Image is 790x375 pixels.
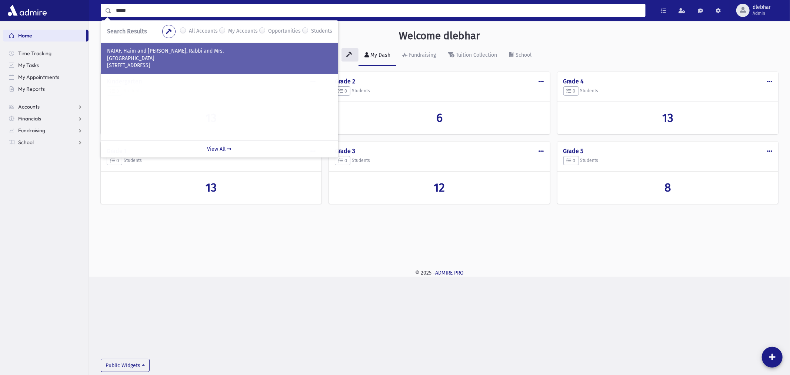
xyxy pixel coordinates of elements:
[18,62,39,69] span: My Tasks
[3,71,89,83] a: My Appointments
[335,86,544,96] h5: Students
[107,180,316,195] a: 13
[399,30,480,42] h3: Welcome dlebhar
[3,101,89,113] a: Accounts
[567,158,576,163] span: 0
[396,45,442,66] a: Fundraising
[359,45,396,66] a: My Dash
[338,158,347,163] span: 0
[335,111,544,125] a: 6
[563,156,579,166] button: 0
[111,4,645,17] input: Search
[407,52,436,58] div: Fundraising
[311,27,332,36] label: Students
[436,111,443,125] span: 6
[228,27,258,36] label: My Accounts
[335,86,350,96] button: 0
[563,111,772,125] a: 13
[206,180,217,195] span: 13
[18,115,41,122] span: Financials
[563,78,772,85] h4: Grade 4
[107,55,332,62] p: [GEOGRAPHIC_DATA]
[434,180,445,195] span: 12
[268,27,301,36] label: Opportunities
[338,88,347,94] span: 0
[335,156,544,166] h5: Students
[18,103,40,110] span: Accounts
[3,30,86,42] a: Home
[107,62,332,69] p: [STREET_ADDRESS]
[442,45,503,66] a: Tuition Collection
[6,3,49,18] img: AdmirePro
[18,32,32,39] span: Home
[18,86,45,92] span: My Reports
[753,10,771,16] span: Admin
[664,180,671,195] span: 8
[101,269,778,277] div: © 2025 -
[335,147,544,155] h4: Grade 3
[335,156,350,166] button: 0
[563,180,772,195] a: 8
[3,59,89,71] a: My Tasks
[435,270,464,276] a: ADMIRE PRO
[662,111,673,125] span: 13
[753,4,771,10] span: dlebhar
[107,156,316,166] h5: Students
[563,147,772,155] h4: Grade 5
[563,86,772,96] h5: Students
[563,156,772,166] h5: Students
[335,78,544,85] h4: Grade 2
[3,47,89,59] a: Time Tracking
[107,28,147,35] span: Search Results
[107,156,122,166] button: 0
[514,52,531,58] div: School
[110,158,119,163] span: 0
[18,74,59,80] span: My Appointments
[189,27,218,36] label: All Accounts
[454,52,497,58] div: Tuition Collection
[3,113,89,125] a: Financials
[101,359,150,372] button: Public Widgets
[18,127,45,134] span: Fundraising
[101,140,338,157] a: View All
[335,180,544,195] a: 12
[18,139,34,146] span: School
[3,83,89,95] a: My Reports
[18,50,51,57] span: Time Tracking
[3,125,89,136] a: Fundraising
[3,136,89,148] a: School
[107,47,332,55] p: NATAF, Haim and [PERSON_NAME], Rabbi and Mrs.
[503,45,537,66] a: School
[563,86,579,96] button: 0
[567,88,576,94] span: 0
[369,52,390,58] div: My Dash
